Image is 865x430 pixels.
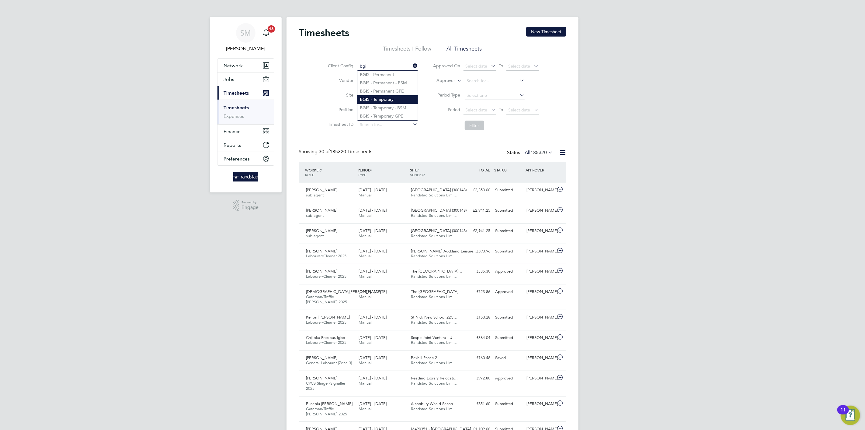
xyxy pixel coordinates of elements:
li: S - Temporary - BSM [357,104,418,112]
div: £335.30 [461,266,493,277]
input: Select one [465,91,525,100]
div: Submitted [493,312,524,322]
div: £364.04 [461,333,493,343]
button: Open Resource Center, 11 new notifications [841,406,860,425]
span: TYPE [358,172,366,177]
span: / [418,167,419,172]
span: Engage [241,205,259,210]
button: Preferences [217,152,274,165]
span: Gateman/Traffic [PERSON_NAME] 2025 [306,406,347,417]
span: [PERSON_NAME] [306,269,337,274]
span: [GEOGRAPHIC_DATA] (300148) [411,187,467,192]
div: [PERSON_NAME] [524,287,556,297]
span: Bexhill Phase 2 [411,355,437,360]
h2: Timesheets [299,27,349,39]
div: £153.28 [461,312,493,322]
span: Powered by [241,200,259,205]
b: BGI [360,72,367,77]
div: Submitted [493,399,524,409]
div: [PERSON_NAME] [524,266,556,277]
span: Select date [466,107,488,113]
label: Approver [428,78,455,84]
span: Randstad Solutions Limi… [411,274,458,279]
a: Go to home page [217,172,274,182]
span: Scape Joint Venture - U… [411,335,457,340]
span: TOTAL [479,167,490,172]
label: Timesheet ID [326,122,354,127]
button: Jobs [217,72,274,86]
img: randstad-logo-retina.png [233,172,259,182]
div: £2,941.25 [461,206,493,216]
span: sub agent [306,213,324,218]
div: £972.80 [461,373,493,383]
span: [DATE] - [DATE] [359,289,387,294]
span: Manual [359,294,372,299]
div: APPROVER [524,164,556,175]
span: Reports [224,142,241,148]
li: S - Permanent GPE [357,87,418,95]
span: [DEMOGRAPHIC_DATA][PERSON_NAME] [306,289,381,294]
span: Randstad Solutions Limi… [411,406,458,411]
nav: Main navigation [210,17,282,192]
button: Timesheets [217,86,274,100]
span: [PERSON_NAME] [306,187,337,192]
div: £2,353.00 [461,185,493,195]
div: £593.96 [461,246,493,256]
span: CPCS Slinger/Signaller 2025 [306,381,345,391]
span: Manual [359,233,372,238]
span: Alconbury Weald Secon… [411,401,457,406]
span: Randstad Solutions Limi… [411,233,458,238]
div: Timesheets [217,100,274,124]
span: ROLE [305,172,314,177]
li: S - Permanent [357,71,418,79]
span: Manual [359,406,372,411]
label: Position [326,107,354,112]
span: Select date [509,107,530,113]
li: S - Temporary GPE [357,112,418,120]
div: [PERSON_NAME] [524,399,556,409]
button: Reports [217,138,274,152]
label: Site [326,92,354,98]
span: Network [224,63,243,69]
div: [PERSON_NAME] [524,353,556,363]
a: SM[PERSON_NAME] [217,23,274,52]
span: [DATE] - [DATE] [359,269,387,274]
label: Client Config [326,63,354,69]
span: sub agent [306,192,324,198]
div: Approved [493,287,524,297]
label: Period Type [433,92,460,98]
span: The [GEOGRAPHIC_DATA]… [411,289,463,294]
span: [GEOGRAPHIC_DATA] (300148) [411,208,467,213]
span: [DATE] - [DATE] [359,208,387,213]
span: Select date [466,63,488,69]
span: [DATE] - [DATE] [359,355,387,360]
span: Labourer/Cleaner 2025 [306,320,346,325]
span: / [321,167,322,172]
div: STATUS [493,164,524,175]
span: [PERSON_NAME] [306,355,337,360]
li: Timesheets I Follow [383,45,432,56]
span: Manual [359,340,372,345]
span: Labourer/Cleaner 2025 [306,274,346,279]
span: VENDOR [410,172,425,177]
span: SM [241,29,251,37]
div: [PERSON_NAME] [524,373,556,383]
span: [DATE] - [DATE] [359,315,387,320]
span: Jobs [224,76,234,82]
button: New Timesheet [526,27,566,37]
span: [DATE] - [DATE] [359,248,387,254]
span: Randstad Solutions Limi… [411,294,458,299]
span: 30 of [319,149,330,155]
span: 185320 Timesheets [319,149,372,155]
span: The [GEOGRAPHIC_DATA]… [411,269,463,274]
span: sub agent [306,233,324,238]
span: Labourer/Cleaner 2025 [306,340,346,345]
span: Randstad Solutions Limi… [411,213,458,218]
span: Labourer/Cleaner 2025 [306,253,346,259]
span: / [371,167,372,172]
div: Approved [493,266,524,277]
a: Expenses [224,113,244,119]
span: Randstad Solutions Limi… [411,253,458,259]
span: Manual [359,381,372,386]
span: [PERSON_NAME] [306,375,337,381]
